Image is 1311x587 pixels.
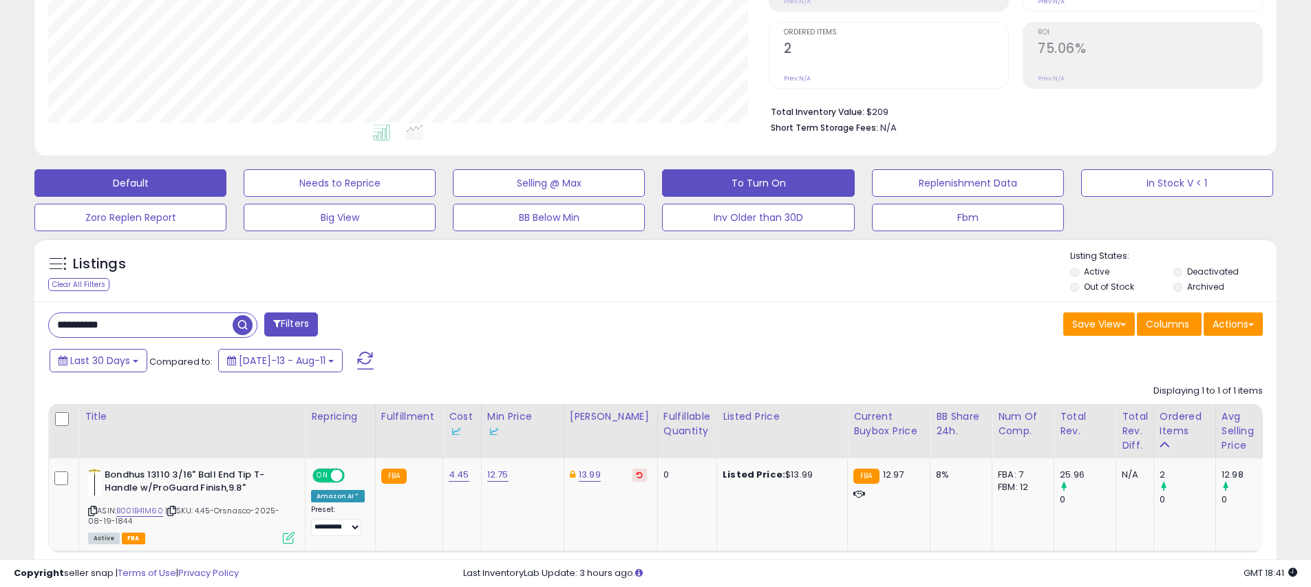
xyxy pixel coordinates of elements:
b: Listed Price: [723,468,785,481]
div: Amazon AI * [311,490,365,502]
div: 12.98 [1222,469,1277,481]
span: 2025-09-11 18:41 GMT [1244,566,1297,579]
div: 8% [936,469,981,481]
b: Total Inventory Value: [771,106,864,118]
div: seller snap | | [14,567,239,580]
a: Privacy Policy [178,566,239,579]
button: Inv Older than 30D [662,204,854,231]
span: Compared to: [149,355,213,368]
div: Listed Price [723,409,842,424]
b: Bondhus 13110 3/16" Ball End Tip T-Handle w/ProGuard Finish,9.8" [105,469,272,498]
div: Preset: [311,505,365,536]
h2: 2 [784,41,1008,59]
button: Fbm [872,204,1064,231]
span: N/A [880,121,897,134]
p: Listing States: [1070,250,1277,263]
div: Some or all of the values in this column are provided from Inventory Lab. [449,424,476,438]
img: 218ipruDibL._SL40_.jpg [88,469,101,496]
span: Last 30 Days [70,354,130,367]
button: In Stock V < 1 [1081,169,1273,197]
div: 0 [663,469,706,481]
li: $209 [771,103,1253,119]
div: Cost [449,409,476,438]
div: BB Share 24h. [936,409,986,438]
div: 0 [1060,493,1116,506]
span: | SKU: 4.45-Orsnasco-2025-08-19-1844 [88,505,279,526]
button: Save View [1063,312,1135,336]
a: B001B41M60 [116,505,163,517]
span: All listings currently available for purchase on Amazon [88,533,120,544]
b: Short Term Storage Fees: [771,122,878,134]
img: InventoryLab Logo [449,425,462,438]
div: Displaying 1 to 1 of 1 items [1153,385,1263,398]
div: 25.96 [1060,469,1116,481]
small: FBA [381,469,407,484]
span: ROI [1038,29,1262,36]
label: Archived [1187,281,1224,292]
div: N/A [1122,469,1143,481]
button: Default [34,169,226,197]
small: Prev: N/A [784,74,811,83]
div: FBA: 7 [998,469,1043,481]
button: Needs to Reprice [244,169,436,197]
div: 0 [1160,493,1215,506]
small: Prev: N/A [1038,74,1065,83]
span: 12.97 [883,468,904,481]
label: Active [1084,266,1109,277]
div: Some or all of the values in this column are provided from Inventory Lab. [487,424,558,438]
button: To Turn On [662,169,854,197]
span: Columns [1146,317,1189,331]
div: 0 [1222,493,1277,506]
label: Deactivated [1187,266,1239,277]
a: 12.75 [487,468,509,482]
button: Last 30 Days [50,349,147,372]
div: Last InventoryLab Update: 3 hours ago. [463,567,1297,580]
div: Current Buybox Price [853,409,924,438]
button: Zoro Replen Report [34,204,226,231]
a: 13.99 [579,468,601,482]
div: Fulfillable Quantity [663,409,711,438]
button: [DATE]-13 - Aug-11 [218,349,343,372]
span: [DATE]-13 - Aug-11 [239,354,326,367]
small: FBA [853,469,879,484]
button: Filters [264,312,318,337]
button: Selling @ Max [453,169,645,197]
span: OFF [343,470,365,482]
img: InventoryLab Logo [487,425,501,438]
button: Actions [1204,312,1263,336]
a: Terms of Use [118,566,176,579]
a: 4.45 [449,468,469,482]
span: FBA [122,533,145,544]
span: ON [314,470,331,482]
h2: 75.06% [1038,41,1262,59]
label: Out of Stock [1084,281,1134,292]
strong: Copyright [14,566,64,579]
div: 2 [1160,469,1215,481]
div: $13.99 [723,469,837,481]
div: ASIN: [88,469,295,542]
div: Num of Comp. [998,409,1048,438]
h5: Listings [73,255,126,274]
div: Ordered Items [1160,409,1210,438]
div: Title [85,409,299,424]
button: Columns [1137,312,1202,336]
div: Avg Selling Price [1222,409,1272,453]
div: Total Rev. Diff. [1122,409,1148,453]
button: Replenishment Data [872,169,1064,197]
button: Big View [244,204,436,231]
div: FBM: 12 [998,481,1043,493]
div: Fulfillment [381,409,437,424]
div: Min Price [487,409,558,438]
div: Total Rev. [1060,409,1110,438]
div: Repricing [311,409,370,424]
button: BB Below Min [453,204,645,231]
span: Ordered Items [784,29,1008,36]
div: Clear All Filters [48,278,109,291]
div: [PERSON_NAME] [570,409,652,424]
